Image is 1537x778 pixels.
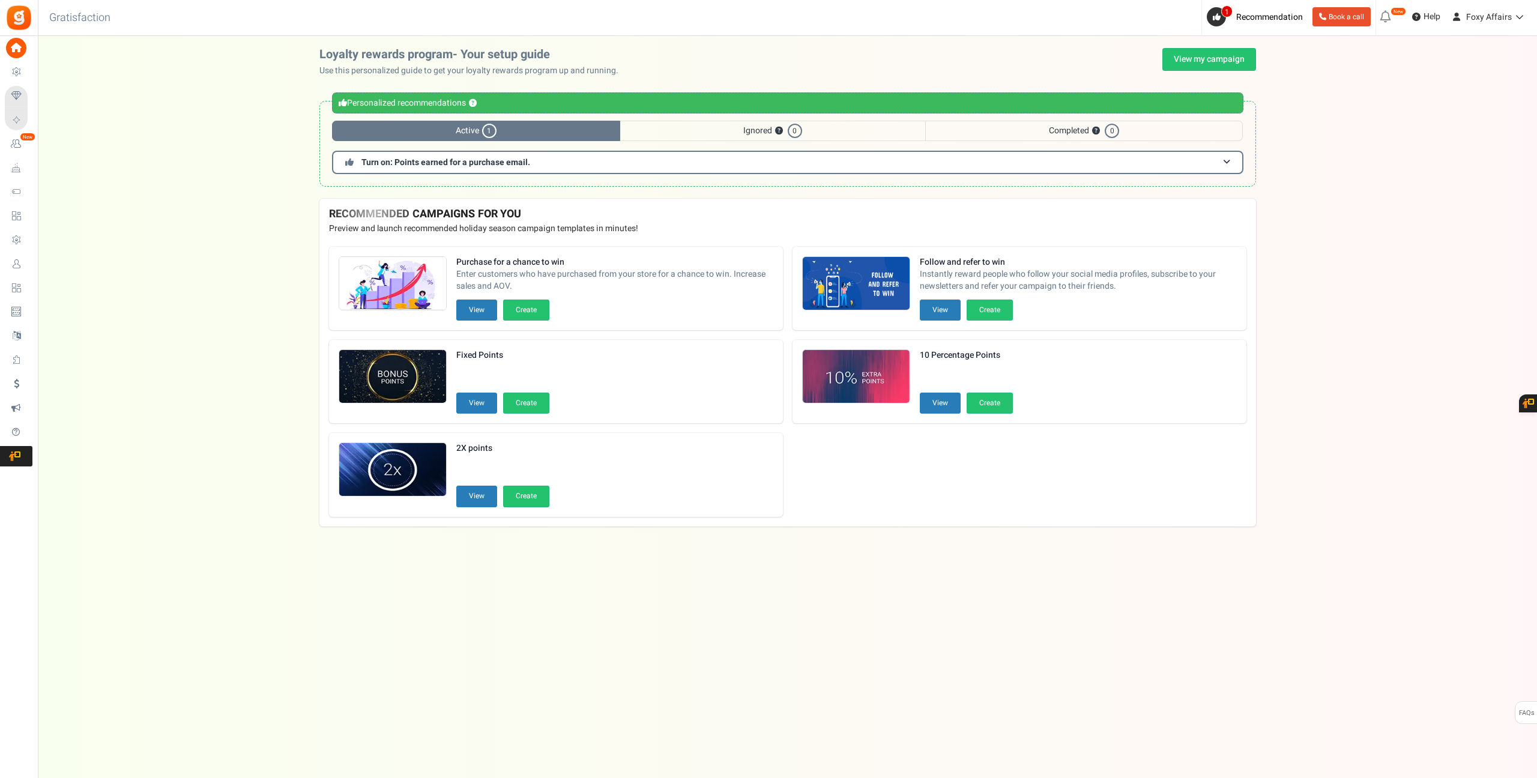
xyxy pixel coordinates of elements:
em: New [20,133,35,141]
span: 1 [1221,5,1233,17]
a: Book a call [1312,7,1371,26]
button: Create [503,486,549,507]
button: View [920,393,961,414]
a: New [5,134,32,154]
button: ? [469,100,477,107]
button: View [456,486,497,507]
em: New [1391,7,1406,16]
span: Instantly reward people who follow your social media profiles, subscribe to your newsletters and ... [920,268,1237,292]
h4: RECOMMENDED CAMPAIGNS FOR YOU [329,208,1246,220]
strong: Purchase for a chance to win [456,256,773,268]
button: Create [503,300,549,321]
button: Create [503,393,549,414]
span: Recommendation [1236,11,1303,23]
button: ? [1092,127,1100,135]
button: Create [967,393,1013,414]
h2: Loyalty rewards program- Your setup guide [319,48,628,61]
img: Recommended Campaigns [339,350,446,404]
div: Personalized recommendations [332,92,1243,113]
span: Ignored [620,121,925,141]
span: FAQs [1518,702,1535,725]
button: View [456,300,497,321]
p: Use this personalized guide to get your loyalty rewards program up and running. [319,65,628,77]
img: Recommended Campaigns [339,443,446,497]
span: 1 [482,124,497,138]
span: 0 [788,124,802,138]
button: ? [775,127,783,135]
span: 0 [1105,124,1119,138]
img: Gratisfaction [5,4,32,31]
span: Foxy Affairs [1466,11,1512,23]
span: Completed [925,121,1243,141]
a: Help [1407,7,1445,26]
button: View [456,393,497,414]
button: Create [967,300,1013,321]
strong: 2X points [456,442,549,454]
span: Active [332,121,620,141]
span: Help [1421,11,1440,23]
img: Recommended Campaigns [803,257,910,311]
strong: Fixed Points [456,349,549,361]
span: Turn on: Points earned for a purchase email. [361,156,530,169]
a: View my campaign [1162,48,1256,71]
strong: Follow and refer to win [920,256,1237,268]
a: 1 Recommendation [1207,7,1308,26]
button: View [920,300,961,321]
strong: 10 Percentage Points [920,349,1013,361]
span: Enter customers who have purchased from your store for a chance to win. Increase sales and AOV. [456,268,773,292]
img: Recommended Campaigns [339,257,446,311]
img: Recommended Campaigns [803,350,910,404]
p: Preview and launch recommended holiday season campaign templates in minutes! [329,223,1246,235]
h3: Gratisfaction [36,6,124,30]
